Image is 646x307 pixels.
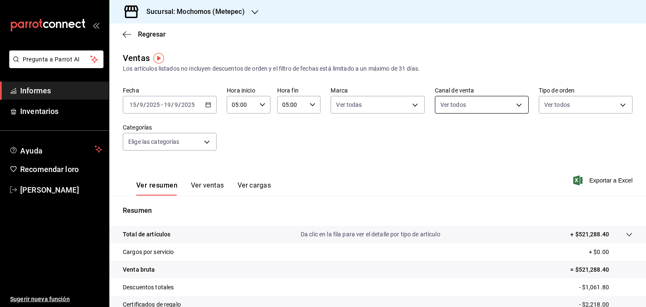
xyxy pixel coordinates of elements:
font: Recomendar loro [20,165,79,174]
input: -- [164,101,171,108]
font: / [171,101,174,108]
font: Resumen [123,206,152,214]
font: Elige las categorías [128,138,180,145]
a: Pregunta a Parrot AI [6,61,103,70]
button: Pregunta a Parrot AI [9,50,103,68]
font: Hora fin [277,87,299,94]
font: Fecha [123,87,139,94]
input: ---- [181,101,195,108]
font: [PERSON_NAME] [20,185,79,194]
font: / [143,101,146,108]
font: Sugerir nueva función [10,296,70,302]
font: Categorías [123,124,152,131]
font: + $521,288.40 [570,231,609,238]
font: Marca [331,87,348,94]
font: Exportar a Excel [589,177,633,184]
font: Ver todos [544,101,570,108]
font: Inventarios [20,107,58,116]
font: - [161,101,163,108]
input: -- [129,101,137,108]
font: Venta bruta [123,266,155,273]
font: + $0.00 [589,249,609,255]
font: Regresar [138,30,166,38]
button: Exportar a Excel [575,175,633,185]
font: Ver ventas [191,181,224,189]
font: / [178,101,181,108]
font: Pregunta a Parrot AI [23,56,80,63]
font: Hora inicio [227,87,255,94]
font: Cargos por servicio [123,249,174,255]
input: -- [139,101,143,108]
font: Los artículos listados no incluyen descuentos de orden y el filtro de fechas está limitado a un m... [123,65,420,72]
button: abrir_cajón_menú [93,22,99,29]
font: Tipo de orden [539,87,575,94]
font: Canal de venta [435,87,474,94]
div: pestañas de navegación [136,181,271,196]
font: = $521,288.40 [570,266,609,273]
input: ---- [146,101,160,108]
font: Ayuda [20,146,43,155]
font: Descuentos totales [123,284,174,291]
button: Regresar [123,30,166,38]
font: Ventas [123,53,150,63]
font: Informes [20,86,51,95]
font: / [137,101,139,108]
input: -- [174,101,178,108]
img: Marcador de información sobre herramientas [154,53,164,64]
font: Total de artículos [123,231,170,238]
font: Ver resumen [136,181,177,189]
font: - $1,061.80 [579,284,609,291]
font: Da clic en la fila para ver el detalle por tipo de artículo [301,231,440,238]
font: Sucursal: Mochomos (Metepec) [146,8,245,16]
font: Ver todos [440,101,466,108]
font: Ver cargas [238,181,271,189]
font: Ver todas [336,101,362,108]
